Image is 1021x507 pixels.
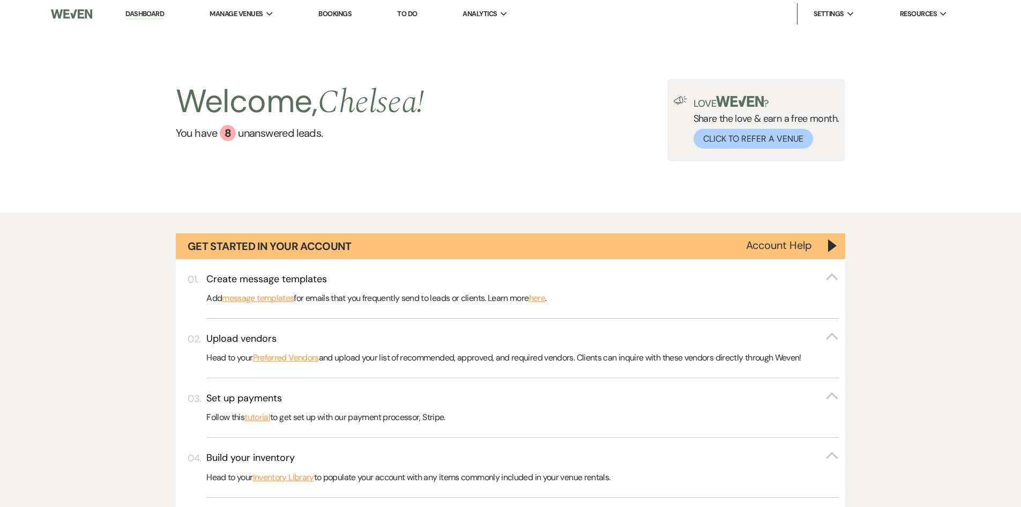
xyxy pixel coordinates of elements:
span: Analytics [463,9,497,19]
p: Head to your to populate your account with any items commonly included in your venue rentals. [206,471,839,484]
span: Resources [900,9,937,19]
button: Upload vendors [206,332,839,346]
span: Chelsea ! [318,78,424,127]
h1: Get Started in Your Account [188,239,352,254]
span: Settings [814,9,844,19]
a: Preferred Vendors [253,351,319,365]
p: Head to your and upload your list of recommended, approved, and required vendors. Clients can inq... [206,351,839,365]
p: Follow this to get set up with our payment processor, Stripe. [206,410,839,424]
button: Click to Refer a Venue [694,129,813,149]
a: Bookings [318,9,352,18]
h3: Build your inventory [206,451,295,465]
h2: Welcome, [176,79,424,125]
h3: Upload vendors [206,332,277,346]
a: Dashboard [125,9,164,19]
a: Inventory Library [253,471,314,484]
span: Manage Venues [210,9,263,19]
img: weven-logo-green.svg [716,96,764,107]
p: Love ? [694,96,839,108]
button: Account Help [746,240,812,251]
h3: Set up payments [206,392,282,405]
a: To Do [397,9,417,18]
img: loud-speaker-illustration.svg [674,96,687,105]
button: Set up payments [206,392,839,405]
p: Add for emails that you frequently send to leads or clients. Learn more . [206,291,839,305]
button: Build your inventory [206,451,839,465]
a: tutorial [244,410,270,424]
a: message templates [222,291,294,305]
a: You have 8 unanswered leads. [176,125,424,141]
h3: Create message templates [206,273,327,286]
a: here [529,291,545,305]
button: Create message templates [206,273,839,286]
div: Share the love & earn a free month. [687,96,839,149]
div: 8 [220,125,236,141]
img: Weven Logo [51,3,92,25]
